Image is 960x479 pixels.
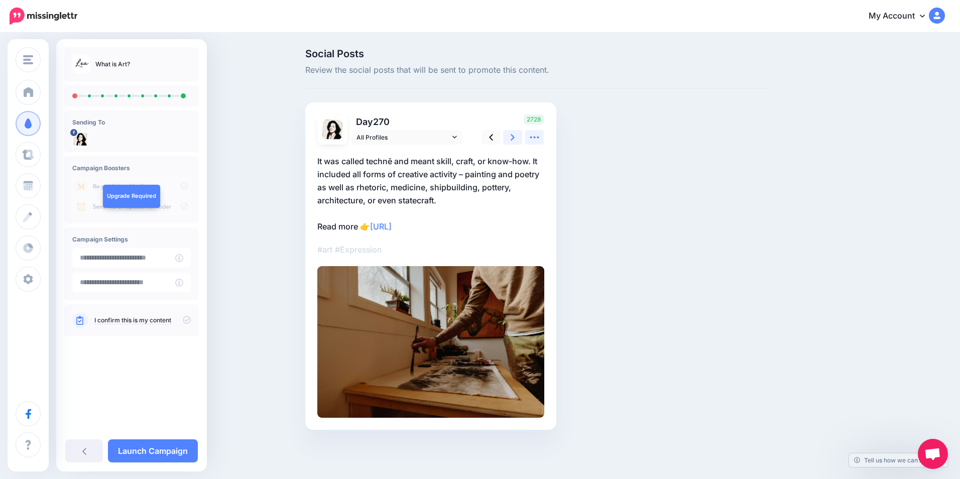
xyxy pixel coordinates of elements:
[320,117,344,142] img: 272766434_462312302023424_2401945249528966706_n-bsa116104.jpg
[370,221,392,231] a: [URL]
[305,49,771,59] span: Social Posts
[859,4,945,29] a: My Account
[351,114,463,129] p: Day
[72,177,191,215] img: campaign_review_boosters.png
[94,316,171,324] a: I confirm this is my content
[103,185,160,208] a: Upgrade Required
[918,439,948,469] a: Chat öffnen
[23,55,33,64] img: menu.png
[305,64,771,77] span: Review the social posts that will be sent to promote this content.
[351,130,462,145] a: All Profiles
[10,8,77,25] img: Missinglettr
[72,118,191,126] h4: Sending To
[72,55,90,73] img: b719b4ad7e54c801dc01f9f284e5945c_thumb.jpg
[317,243,544,256] p: #art #Expression
[317,266,544,418] img: 0YKW257Z6YK3HXVK9CSOG6W4F62V04R0.jpg
[849,453,948,467] a: Tell us how we can improve
[524,114,544,125] span: 2728
[72,131,88,147] img: 272766434_462312302023424_2401945249528966706_n-bsa116104.jpg
[72,164,191,172] h4: Campaign Boosters
[373,116,390,127] span: 270
[356,132,450,143] span: All Profiles
[95,59,130,69] p: What is Art?
[72,235,191,243] h4: Campaign Settings
[317,155,544,233] p: It was called technē and meant skill, craft, or know-how. It included all forms of creative activ...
